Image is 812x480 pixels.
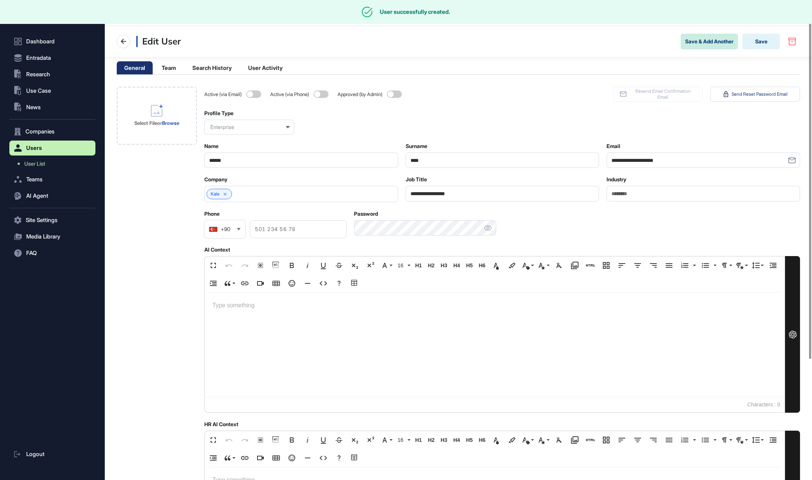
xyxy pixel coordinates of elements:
[253,258,268,273] button: Select All
[9,100,95,115] button: News
[134,120,179,126] div: or
[206,258,220,273] button: Fullscreen
[26,71,50,77] span: Research
[719,433,733,447] button: Paragraph Format
[750,258,764,273] button: Line Height
[732,91,788,97] span: Send Reset Password Email
[396,437,407,443] span: 16
[348,276,362,291] button: Table Builder
[222,450,236,465] button: Quote
[505,258,519,273] button: Background Color
[438,433,449,447] button: H3
[615,433,629,447] button: Align Left
[9,229,95,244] button: Media Library
[744,397,784,412] span: Characters : 0
[26,39,55,44] span: Dashboard
[253,450,268,465] button: Insert Video
[363,433,378,447] button: Superscript
[521,258,535,273] button: Inline Class
[438,437,449,443] span: H3
[9,213,95,228] button: Site Settings
[425,262,437,269] span: H2
[26,55,51,61] span: Entradata
[269,258,283,273] button: Show blocks
[766,433,780,447] button: Decrease Indent (⌘[)
[117,61,153,74] li: General
[26,176,43,182] span: Teams
[204,247,230,253] label: AI Context
[698,433,712,447] button: Unordered List
[599,258,613,273] button: Responsive Layout
[489,433,503,447] button: Text Color
[222,433,236,447] button: Undo (⌘Z)
[26,217,58,223] span: Site Settings
[691,258,697,273] button: Ordered List
[607,176,626,182] label: Industry
[269,276,283,291] button: Insert Table
[332,450,346,465] button: Help (⌘/)
[117,87,197,145] div: Profile Image
[615,258,629,273] button: Align Left
[9,172,95,187] button: Teams
[719,258,733,273] button: Paragraph Format
[735,433,749,447] button: Paragraph Style
[9,83,95,98] button: Use Case
[599,433,613,447] button: Responsive Layout
[9,124,95,139] button: Companies
[285,450,299,465] button: Emoticons
[646,433,660,447] button: Align Right
[406,176,427,182] label: Job Title
[316,450,330,465] button: Code View
[13,157,95,170] a: User List
[238,450,252,465] button: Insert Link (⌘K)
[698,258,712,273] button: Unordered List
[631,258,645,273] button: Align Center
[646,258,660,273] button: Align Right
[332,433,346,447] button: Strikethrough (⌘S)
[26,250,37,256] span: FAQ
[464,258,475,273] button: H5
[9,34,95,49] a: Dashboard
[204,176,228,182] label: Company
[413,262,424,269] span: H1
[9,50,95,65] button: Entradata
[413,437,424,443] span: H1
[583,258,598,273] button: Add HTML
[464,262,475,269] span: H5
[678,433,692,447] button: Ordered List
[238,433,252,447] button: Redo (⌘⇧Z)
[766,258,780,273] button: Decrease Indent (⌘[)
[438,262,449,269] span: H3
[26,88,51,94] span: Use Case
[691,433,697,447] button: Ordered List
[285,276,299,291] button: Emoticons
[380,9,450,15] div: User successfully created.
[348,258,362,273] button: Subscript
[711,258,717,273] button: Unordered List
[379,258,393,273] button: Font Family
[26,193,48,199] span: AI Agent
[451,262,462,269] span: H4
[710,87,800,102] button: Send Reset Password Email
[552,258,566,273] button: Clear Formatting
[300,433,315,447] button: Italic (⌘I)
[154,61,183,74] li: Team
[316,258,330,273] button: Underline (⌘U)
[26,234,60,240] span: Media Library
[348,450,362,465] button: Table Builder
[316,276,330,291] button: Code View
[451,433,462,447] button: H4
[338,92,384,97] span: Approved (by Admin)
[678,258,692,273] button: Ordered List
[206,433,220,447] button: Fullscreen
[204,110,233,116] label: Profile Type
[536,258,550,273] button: Inline Style
[253,433,268,447] button: Select All
[438,258,449,273] button: H3
[332,258,346,273] button: Strikethrough (⌘S)
[300,450,315,465] button: Insert Horizontal Line
[406,143,427,149] label: Surname
[206,450,220,465] button: Increase Indent (⌘])
[552,433,566,447] button: Clear Formatting
[134,120,157,126] strong: Select File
